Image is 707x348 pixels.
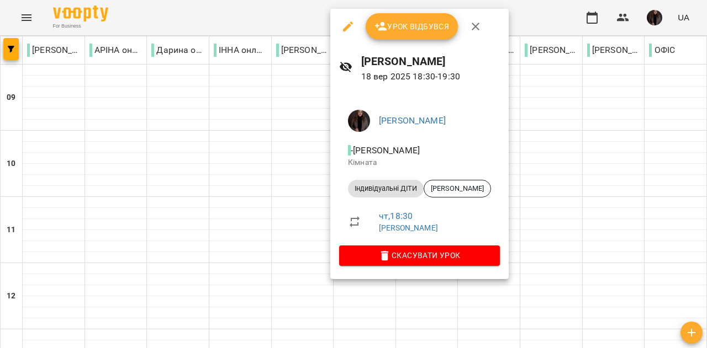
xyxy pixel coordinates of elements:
[348,157,491,168] p: Кімната
[348,249,491,262] span: Скасувати Урок
[361,53,500,70] h6: [PERSON_NAME]
[348,145,422,156] span: - [PERSON_NAME]
[348,184,424,194] span: Індивідуальні ДІТИ
[361,70,500,83] p: 18 вер 2025 18:30 - 19:30
[424,180,491,197] div: [PERSON_NAME]
[339,245,500,265] button: Скасувати Урок
[379,223,438,232] a: [PERSON_NAME]
[348,110,370,132] img: f89be27eda976fa4c895a2fb1f81adfc.JPG
[374,20,450,33] span: Урок відбувся
[379,211,413,221] a: чт , 18:30
[424,184,490,194] span: [PERSON_NAME]
[366,13,458,40] button: Урок відбувся
[379,115,446,126] a: [PERSON_NAME]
